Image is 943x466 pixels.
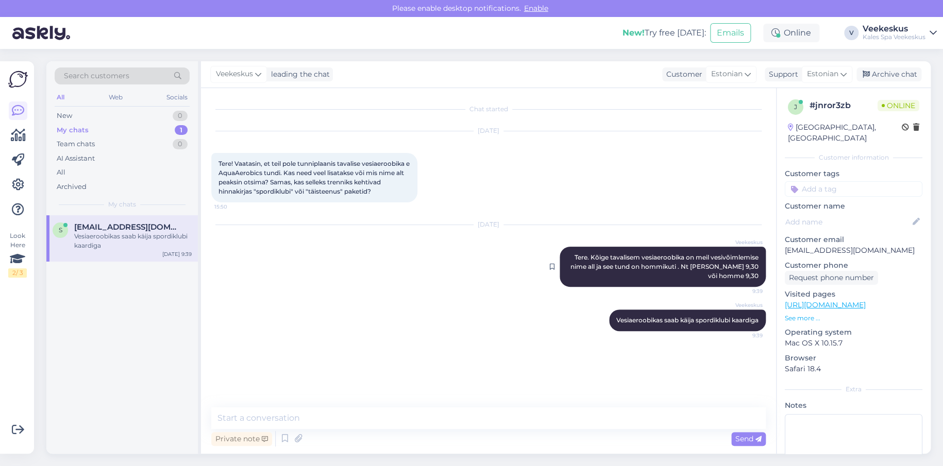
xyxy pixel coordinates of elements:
p: See more ... [785,314,922,323]
span: Enable [521,4,551,13]
span: Tere. Kõige tavalisem vesiaeroobika on meil vesivõimlemise nime all ja see tund on hommikuti . Nt... [570,253,760,280]
span: j [794,103,797,111]
div: Private note [211,432,272,446]
div: Try free [DATE]: [622,27,706,39]
div: [DATE] 9:39 [162,250,192,258]
div: Kales Spa Veekeskus [863,33,925,41]
p: Notes [785,400,922,411]
span: Estonian [807,68,838,80]
span: Send [735,434,762,443]
span: Veekeskus [724,238,763,246]
div: Support [765,69,798,80]
span: Vesiaeroobikas saab käija spordiklubi kaardiga [616,316,759,324]
div: Look Here [8,231,27,278]
span: 15:50 [214,203,253,211]
div: Archive chat [856,67,921,81]
div: # jnror3zb [810,99,878,112]
div: Extra [785,385,922,394]
div: 0 [173,111,188,121]
p: Customer phone [785,260,922,271]
div: Archived [57,182,87,192]
span: Estonian [711,68,743,80]
div: [DATE] [211,220,766,229]
button: Emails [710,23,751,43]
div: Customer [662,69,702,80]
div: Chat started [211,105,766,114]
div: leading the chat [267,69,330,80]
div: [DATE] [211,126,766,135]
p: Operating system [785,327,922,338]
p: Customer name [785,201,922,212]
input: Add name [785,216,911,228]
span: Tere! Vaatasin, et teil pole tunniplaanis tavalise vesiaeroobika e AquaAerobics tundi. Kas need v... [218,160,411,195]
div: Veekeskus [863,25,925,33]
p: [EMAIL_ADDRESS][DOMAIN_NAME] [785,245,922,256]
div: Web [107,91,125,104]
p: Safari 18.4 [785,364,922,374]
p: Customer email [785,234,922,245]
div: Team chats [57,139,95,149]
span: Online [878,100,919,111]
div: 1 [175,125,188,135]
div: V [844,26,858,40]
div: [GEOGRAPHIC_DATA], [GEOGRAPHIC_DATA] [788,122,902,144]
p: Visited pages [785,289,922,300]
a: [URL][DOMAIN_NAME] [785,300,866,309]
a: VeekeskusKales Spa Veekeskus [863,25,937,41]
input: Add a tag [785,181,922,197]
span: Veekeskus [724,301,763,309]
p: Browser [785,353,922,364]
b: New! [622,28,645,38]
span: Search customers [64,71,129,81]
div: Socials [164,91,190,104]
span: Veekeskus [216,68,253,80]
span: 9:39 [724,332,763,339]
div: Request phone number [785,271,878,285]
span: saskiapuusaar@gmail.com [74,222,181,232]
div: AI Assistant [57,153,95,164]
div: All [57,167,65,178]
p: Customer tags [785,168,922,179]
img: Askly Logo [8,70,28,89]
p: Mac OS X 10.15.7 [785,338,922,349]
span: s [59,226,62,234]
div: All [55,91,66,104]
div: New [57,111,72,121]
span: 9:39 [724,287,763,295]
div: 0 [173,139,188,149]
div: Customer information [785,153,922,162]
div: Vesiaeroobikas saab käija spordiklubi kaardiga [74,232,192,250]
div: 2 / 3 [8,268,27,278]
div: My chats [57,125,89,135]
div: Online [763,24,819,42]
span: My chats [108,200,136,209]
